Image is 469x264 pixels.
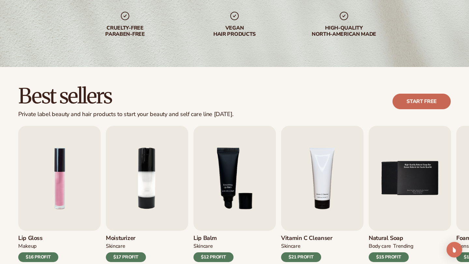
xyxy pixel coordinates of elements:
[193,252,234,262] div: $12 PROFIT
[193,243,213,250] div: SKINCARE
[393,243,413,250] div: TRENDING
[302,25,386,37] div: High-quality North-american made
[392,94,451,109] a: Start free
[369,243,391,250] div: BODY Care
[18,252,58,262] div: $16 PROFIT
[369,126,451,262] a: 5 / 9
[193,235,234,242] h3: Lip Balm
[106,235,146,242] h3: Moisturizer
[447,242,462,257] div: Open Intercom Messenger
[18,111,234,118] div: Private label beauty and hair products to start your beauty and self care line [DATE].
[456,243,469,250] div: mens
[18,126,101,262] a: 1 / 9
[18,243,36,250] div: MAKEUP
[281,252,321,262] div: $21 PROFIT
[106,126,188,262] a: 2 / 9
[369,235,413,242] h3: Natural Soap
[106,243,125,250] div: SKINCARE
[281,235,333,242] h3: Vitamin C Cleanser
[18,235,58,242] h3: Lip Gloss
[281,243,300,250] div: Skincare
[369,252,409,262] div: $15 PROFIT
[106,252,146,262] div: $17 PROFIT
[193,25,276,37] div: Vegan hair products
[83,25,167,37] div: cruelty-free paraben-free
[193,126,276,262] a: 3 / 9
[18,85,234,107] h2: Best sellers
[281,126,363,262] a: 4 / 9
